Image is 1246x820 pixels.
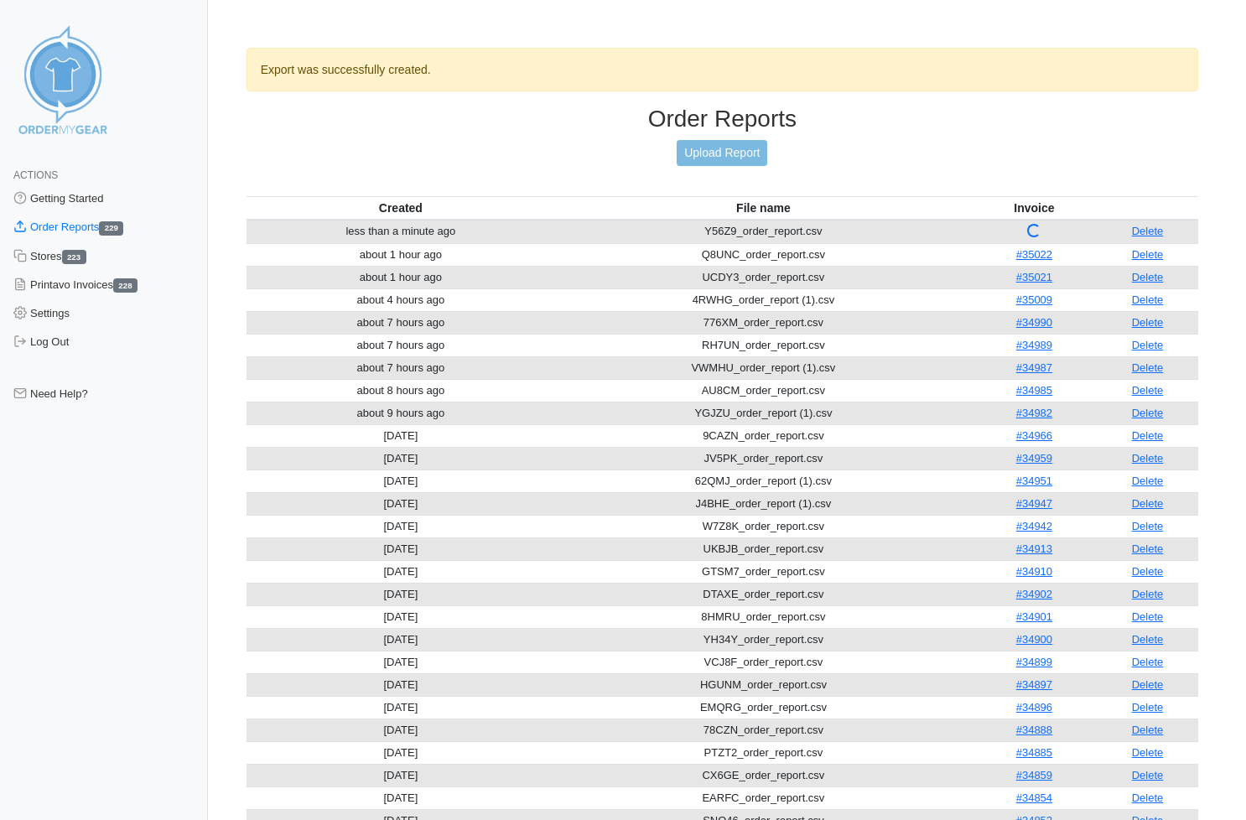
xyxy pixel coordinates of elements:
[1016,339,1052,351] a: #34989
[247,356,555,379] td: about 7 hours ago
[1132,225,1164,237] a: Delete
[1016,769,1052,781] a: #34859
[247,334,555,356] td: about 7 hours ago
[247,651,555,673] td: [DATE]
[1016,610,1052,623] a: #34901
[247,48,1198,91] div: Export was successfully created.
[247,605,555,628] td: [DATE]
[555,673,972,696] td: HGUNM_order_report.csv
[555,628,972,651] td: YH34Y_order_report.csv
[1132,633,1164,646] a: Delete
[1132,271,1164,283] a: Delete
[1016,248,1052,261] a: #35022
[1132,293,1164,306] a: Delete
[1132,497,1164,510] a: Delete
[247,196,555,220] th: Created
[247,786,555,809] td: [DATE]
[1132,701,1164,714] a: Delete
[247,537,555,560] td: [DATE]
[247,583,555,605] td: [DATE]
[1016,407,1052,419] a: #34982
[1132,407,1164,419] a: Delete
[555,560,972,583] td: GTSM7_order_report.csv
[1016,520,1052,532] a: #34942
[1016,271,1052,283] a: #35021
[247,424,555,447] td: [DATE]
[555,334,972,356] td: RH7UN_order_report.csv
[247,447,555,470] td: [DATE]
[677,140,767,166] a: Upload Report
[555,515,972,537] td: W7Z8K_order_report.csv
[247,515,555,537] td: [DATE]
[247,105,1198,133] h3: Order Reports
[1132,565,1164,578] a: Delete
[1132,520,1164,532] a: Delete
[247,220,555,244] td: less than a minute ago
[1132,724,1164,736] a: Delete
[247,311,555,334] td: about 7 hours ago
[555,402,972,424] td: YGJZU_order_report (1).csv
[555,492,972,515] td: J4BHE_order_report (1).csv
[247,560,555,583] td: [DATE]
[1132,452,1164,464] a: Delete
[555,311,972,334] td: 776XM_order_report.csv
[1016,384,1052,397] a: #34985
[555,741,972,764] td: PTZT2_order_report.csv
[247,288,555,311] td: about 4 hours ago
[555,719,972,741] td: 78CZN_order_report.csv
[555,605,972,628] td: 8HMRU_order_report.csv
[1132,361,1164,374] a: Delete
[1016,656,1052,668] a: #34899
[1016,724,1052,736] a: #34888
[555,196,972,220] th: File name
[247,719,555,741] td: [DATE]
[62,250,86,264] span: 223
[555,220,972,244] td: Y56Z9_order_report.csv
[1132,656,1164,668] a: Delete
[247,266,555,288] td: about 1 hour ago
[555,266,972,288] td: UCDY3_order_report.csv
[1016,565,1052,578] a: #34910
[13,169,58,181] span: Actions
[247,673,555,696] td: [DATE]
[1016,791,1052,804] a: #34854
[555,447,972,470] td: JV5PK_order_report.csv
[1016,542,1052,555] a: #34913
[247,379,555,402] td: about 8 hours ago
[972,196,1097,220] th: Invoice
[113,278,138,293] span: 228
[555,243,972,266] td: Q8UNC_order_report.csv
[1016,746,1052,759] a: #34885
[555,651,972,673] td: VCJ8F_order_report.csv
[247,696,555,719] td: [DATE]
[555,537,972,560] td: UKBJB_order_report.csv
[555,470,972,492] td: 62QMJ_order_report (1).csv
[1016,475,1052,487] a: #34951
[1016,633,1052,646] a: #34900
[247,492,555,515] td: [DATE]
[1016,429,1052,442] a: #34966
[1132,316,1164,329] a: Delete
[1016,452,1052,464] a: #34959
[1132,588,1164,600] a: Delete
[1132,429,1164,442] a: Delete
[1016,497,1052,510] a: #34947
[555,356,972,379] td: VWMHU_order_report (1).csv
[1016,588,1052,600] a: #34902
[1016,678,1052,691] a: #34897
[555,764,972,786] td: CX6GE_order_report.csv
[1016,293,1052,306] a: #35009
[247,764,555,786] td: [DATE]
[1132,791,1164,804] a: Delete
[555,288,972,311] td: 4RWHG_order_report (1).csv
[1132,769,1164,781] a: Delete
[1016,361,1052,374] a: #34987
[1132,384,1164,397] a: Delete
[1132,746,1164,759] a: Delete
[555,379,972,402] td: AU8CM_order_report.csv
[555,424,972,447] td: 9CAZN_order_report.csv
[1132,542,1164,555] a: Delete
[1132,475,1164,487] a: Delete
[1132,248,1164,261] a: Delete
[555,786,972,809] td: EARFC_order_report.csv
